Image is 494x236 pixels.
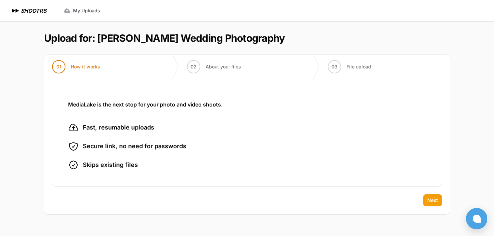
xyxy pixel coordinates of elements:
[56,63,61,70] span: 01
[60,5,104,17] a: My Uploads
[423,194,442,206] button: Next
[331,63,337,70] span: 03
[83,123,154,132] span: Fast, resumable uploads
[427,197,438,204] span: Next
[73,7,100,14] span: My Uploads
[191,63,197,70] span: 02
[83,142,186,151] span: Secure link, no need for passwords
[179,55,249,79] button: 02 About your files
[83,160,138,170] span: Skips existing files
[466,208,487,229] button: Open chat window
[71,63,100,70] span: How it works
[11,7,21,15] img: SHOOTRS
[346,63,371,70] span: File upload
[68,100,426,108] h3: MediaLake is the next stop for your photo and video shoots.
[21,7,46,15] h1: SHOOTRS
[44,55,108,79] button: 01 How it works
[11,7,46,15] a: SHOOTRS SHOOTRS
[44,32,285,44] h1: Upload for: [PERSON_NAME] Wedding Photography
[320,55,379,79] button: 03 File upload
[206,63,241,70] span: About your files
